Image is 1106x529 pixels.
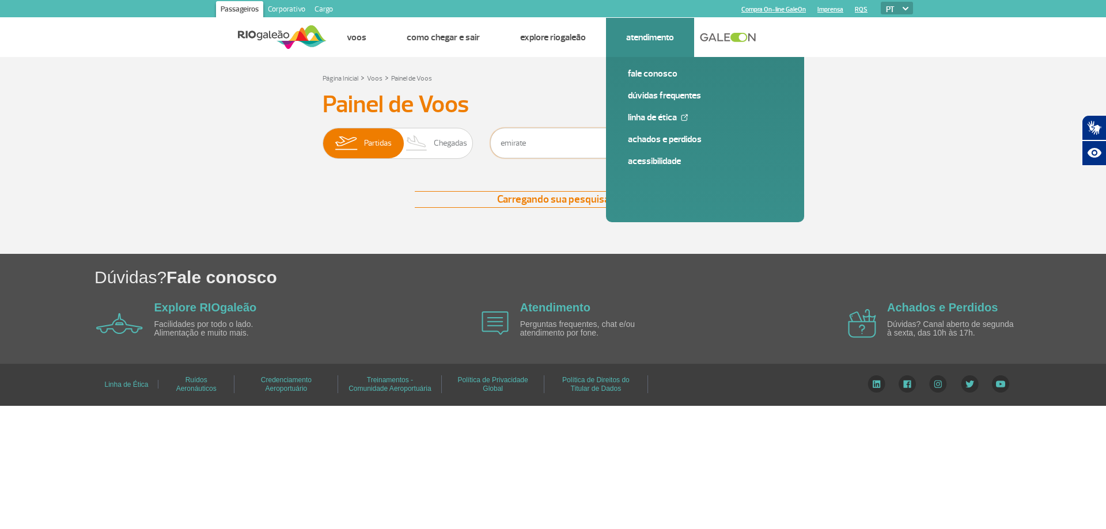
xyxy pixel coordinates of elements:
[855,6,868,13] a: RQS
[887,320,1020,338] p: Dúvidas? Canal aberto de segunda à sexta, das 10h às 17h.
[899,375,916,393] img: Facebook
[562,372,630,397] a: Política de Direitos do Titular de Dados
[628,133,782,146] a: Achados e Perdidos
[385,71,389,84] a: >
[1082,115,1106,140] button: Abrir tradutor de língua de sinais.
[391,74,432,83] a: Painel de Voos
[992,375,1009,393] img: YouTube
[367,74,382,83] a: Voos
[848,309,876,338] img: airplane icon
[349,372,431,397] a: Treinamentos - Comunidade Aeroportuária
[323,90,783,119] h3: Painel de Voos
[628,111,782,124] a: Linha de Ética
[310,1,338,20] a: Cargo
[104,376,148,393] a: Linha de Ética
[154,301,257,314] a: Explore RIOgaleão
[490,128,721,158] input: Voo, cidade ou cia aérea
[929,375,947,393] img: Instagram
[961,375,979,393] img: Twitter
[434,128,467,158] span: Chegadas
[94,265,1106,289] h1: Dúvidas?
[520,32,586,43] a: Explore RIOgaleão
[482,311,509,335] img: airplane icon
[628,67,782,80] a: Fale conosco
[328,128,364,158] img: slider-embarque
[1082,140,1106,166] button: Abrir recursos assistivos.
[520,320,653,338] p: Perguntas frequentes, chat e/ou atendimento por fone.
[407,32,480,43] a: Como chegar e sair
[415,191,691,208] div: Carregando sua pesquisa
[364,128,392,158] span: Partidas
[263,1,310,20] a: Corporativo
[176,372,217,397] a: Ruídos Aeronáuticos
[520,301,590,314] a: Atendimento
[154,320,287,338] p: Facilidades por todo o lado. Alimentação e muito mais.
[96,313,143,334] img: airplane icon
[361,71,365,84] a: >
[817,6,843,13] a: Imprensa
[458,372,528,397] a: Política de Privacidade Global
[166,268,277,287] span: Fale conosco
[626,32,674,43] a: Atendimento
[887,301,998,314] a: Achados e Perdidos
[628,155,782,168] a: Acessibilidade
[1082,115,1106,166] div: Plugin de acessibilidade da Hand Talk.
[741,6,806,13] a: Compra On-line GaleOn
[628,89,782,102] a: Dúvidas Frequentes
[400,128,434,158] img: slider-desembarque
[323,74,358,83] a: Página Inicial
[216,1,263,20] a: Passageiros
[347,32,366,43] a: Voos
[681,114,688,121] img: External Link Icon
[868,375,885,393] img: LinkedIn
[261,372,312,397] a: Credenciamento Aeroportuário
